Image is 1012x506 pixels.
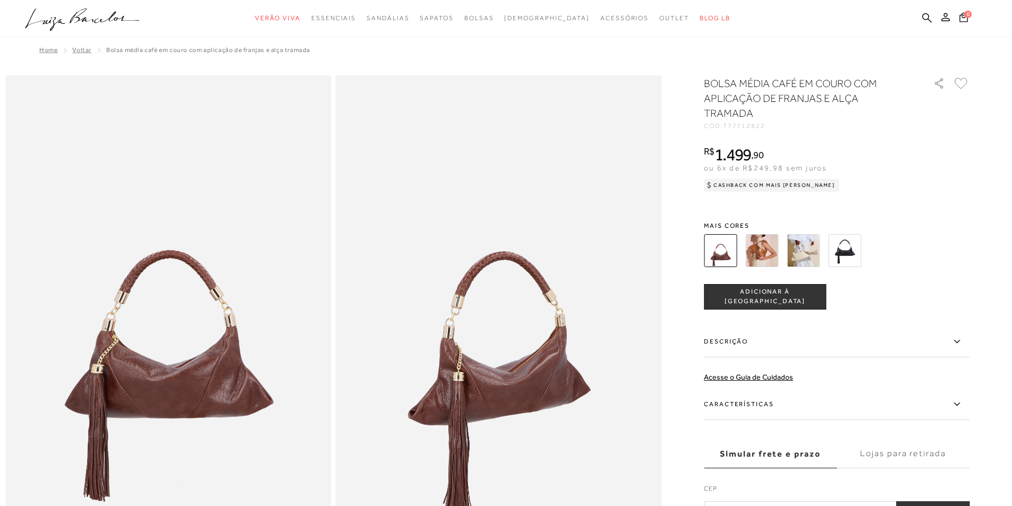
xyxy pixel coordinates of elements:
[659,8,689,28] a: noSubCategoriesText
[704,373,793,381] a: Acesse o Guia de Cuidados
[745,234,778,267] img: BOLSA MÉDIA CARAMELO EM COURO COM APLICAÇÃO DE FRANJAS E ALÇA TRAMADA
[420,14,453,22] span: Sapatos
[255,14,301,22] span: Verão Viva
[704,179,839,192] div: Cashback com Mais [PERSON_NAME]
[72,46,91,54] a: Voltar
[420,8,453,28] a: noSubCategoriesText
[700,8,730,28] a: BLOG LB
[704,234,737,267] img: BOLSA MÉDIA CAFÉ EM COURO COM APLICAÇÃO DE FRANJAS E ALÇA TRAMADA
[723,122,766,130] span: 777712822
[787,234,820,267] img: BOLSA MÉDIA OFF WHITE EM COURO COM APLICAÇÃO DE FRANJAS E ALÇA TRAMADA
[828,234,861,267] img: BOLSA MÉDIA PRETA EM COURO COM APLICAÇÃO DE FRANJAS E ALÇA TRAMADA
[704,284,826,310] button: ADICIONAR À [GEOGRAPHIC_DATA]
[367,8,409,28] a: noSubCategoriesText
[659,14,689,22] span: Outlet
[704,76,903,121] h1: BOLSA MÉDIA CAFÉ EM COURO COM APLICAÇÃO DE FRANJAS E ALÇA TRAMADA
[704,222,970,229] span: Mais cores
[704,164,827,172] span: ou 6x de R$249,98 sem juros
[464,8,494,28] a: noSubCategoriesText
[504,8,590,28] a: noSubCategoriesText
[704,389,970,420] label: Características
[106,46,310,54] span: BOLSA MÉDIA CAFÉ EM COURO COM APLICAÇÃO DE FRANJAS E ALÇA TRAMADA
[751,150,763,160] i: ,
[504,14,590,22] span: [DEMOGRAPHIC_DATA]
[704,287,826,306] span: ADICIONAR À [GEOGRAPHIC_DATA]
[753,149,763,160] span: 90
[39,46,57,54] a: Home
[311,8,356,28] a: noSubCategoriesText
[704,327,970,357] label: Descrição
[464,14,494,22] span: Bolsas
[704,147,715,156] i: R$
[600,8,649,28] a: noSubCategoriesText
[700,14,730,22] span: BLOG LB
[255,8,301,28] a: noSubCategoriesText
[704,123,916,129] div: CÓD:
[956,12,971,26] button: 0
[837,440,970,468] label: Lojas para retirada
[964,11,972,18] span: 0
[367,14,409,22] span: Sandálias
[704,440,837,468] label: Simular frete e prazo
[704,484,970,499] label: CEP
[715,145,752,164] span: 1.499
[600,14,649,22] span: Acessórios
[311,14,356,22] span: Essenciais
